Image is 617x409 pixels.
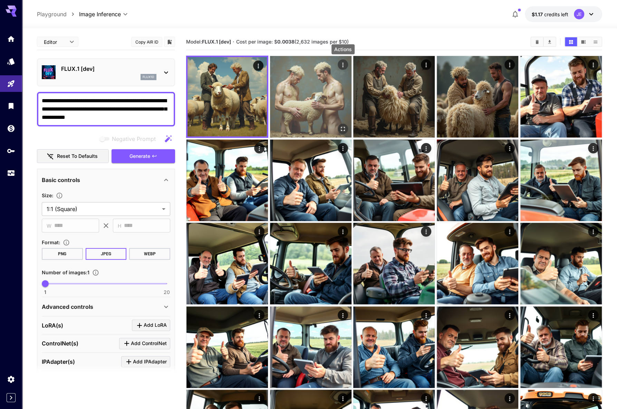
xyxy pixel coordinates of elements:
[421,226,432,237] div: Actions
[270,223,351,304] img: 2Q==
[253,60,263,71] div: Actions
[353,140,435,221] img: Z
[254,393,264,403] div: Actions
[565,37,577,46] button: Show images in grid view
[520,223,602,304] img: 9k=
[89,269,102,276] button: Specify how many images to generate in a single request. Each image generation will be charged se...
[143,75,154,79] p: flux1d
[7,169,15,178] div: Usage
[202,39,231,45] b: FLUX.1 [dev]
[574,9,584,19] div: JE
[166,38,173,46] button: Add to library
[520,56,602,137] img: 9k=
[525,6,602,22] button: $1.1704JE
[504,59,515,70] div: Actions
[121,356,170,368] button: Click to add IPAdapter
[270,140,351,221] img: 2Q==
[270,306,351,388] img: 9k=
[79,10,121,18] span: Image Inference
[437,140,518,221] img: 9k=
[61,65,156,73] p: FLUX.1 [dev]
[520,306,602,388] img: 9k=
[421,143,432,153] div: Actions
[338,310,348,320] div: Actions
[270,56,351,137] img: 2Q==
[520,140,602,221] img: 9k=
[186,140,268,221] img: 9k=
[112,149,175,163] button: Generate
[588,393,598,403] div: Actions
[437,306,518,388] img: Z
[7,375,15,383] div: Settings
[129,152,150,161] span: Generate
[42,339,78,348] p: ControlNet(s)
[44,289,46,296] span: 1
[112,135,156,143] span: Negative Prompt
[42,321,63,330] p: LoRA(s)
[544,11,568,17] span: credits left
[577,37,589,46] button: Show images in video view
[233,38,234,46] p: ·
[119,338,170,349] button: Click to add ControlNet
[588,310,598,320] div: Actions
[532,11,568,18] div: $1.1704
[353,223,435,304] img: 2Q==
[588,143,598,153] div: Actions
[338,226,348,237] div: Actions
[144,321,167,330] span: Add LoRA
[187,57,267,136] img: Z
[42,298,170,315] div: Advanced controls
[254,310,264,320] div: Actions
[37,10,79,18] nav: breadcrumb
[42,239,60,245] span: Format :
[131,37,162,47] button: Copy AIR ID
[421,310,432,320] div: Actions
[338,124,348,134] div: Open in fullscreen
[331,44,355,54] div: Actions
[42,192,53,198] span: Size :
[42,358,75,366] p: IPAdapter(s)
[421,393,432,403] div: Actions
[543,37,556,46] button: Download All
[588,226,598,237] div: Actions
[186,306,268,388] img: 2Q==
[504,143,515,153] div: Actions
[437,56,518,137] img: Z
[353,56,435,137] img: 9k=
[60,239,73,246] button: Choose the file format for the output image.
[37,149,109,163] button: Reset to defaults
[53,192,66,199] button: Adjust the dimensions of the generated image by specifying its width and height in pixels, or sel...
[236,39,349,45] span: Cost per image: $ (2,632 images per $10)
[129,248,170,260] button: WEBP
[532,11,544,17] span: $1.17
[37,10,67,18] a: Playground
[588,59,598,70] div: Actions
[531,37,543,46] button: Clear Images
[133,358,167,366] span: Add IPAdapter
[186,223,268,304] img: 9k=
[42,248,83,260] button: PNG
[254,226,264,237] div: Actions
[42,176,80,184] p: Basic controls
[564,37,602,47] div: Show images in grid viewShow images in video viewShow images in list view
[338,393,348,403] div: Actions
[131,339,167,348] span: Add ControlNet
[98,134,161,143] span: Negative prompts are not compatible with the selected model.
[353,306,435,388] img: Z
[7,57,15,66] div: Models
[42,303,93,311] p: Advanced controls
[7,393,16,402] button: Expand sidebar
[504,393,515,403] div: Actions
[421,59,432,70] div: Actions
[42,269,89,275] span: Number of images : 1
[530,37,556,47] div: Clear ImagesDownload All
[44,38,65,46] span: Editor
[118,222,121,230] span: H
[437,223,518,304] img: 2Q==
[164,289,170,296] span: 20
[7,102,15,110] div: Library
[132,320,170,331] button: Click to add LoRA
[504,310,515,320] div: Actions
